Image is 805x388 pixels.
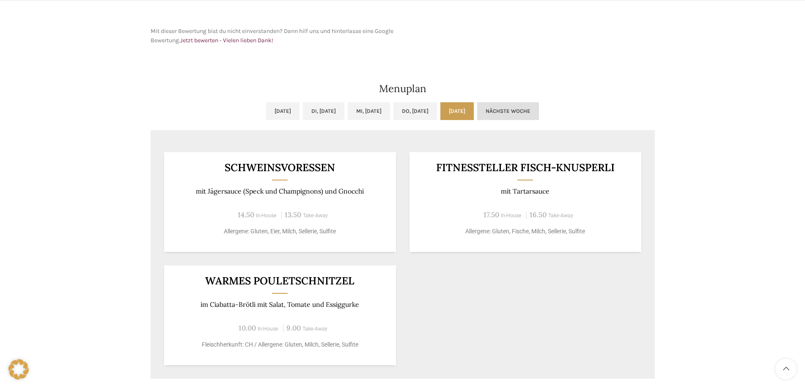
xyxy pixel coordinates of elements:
p: Allergene: Gluten, Fische, Milch, Sellerie, Sulfite [420,227,631,236]
a: [DATE] [440,102,474,120]
p: mit Jägersauce (Speck und Champignons) und Gnocchi [174,187,385,195]
span: Take-Away [303,213,328,219]
span: 9.00 [286,323,301,333]
h3: Warmes Pouletschnitzel [174,276,385,286]
span: Take-Away [302,326,327,332]
a: Do, [DATE] [393,102,437,120]
a: Mi, [DATE] [348,102,390,120]
a: [DATE] [266,102,299,120]
span: 14.50 [238,210,254,219]
span: 16.50 [530,210,547,219]
span: 13.50 [285,210,301,219]
a: Jetzt bewerten - Vielen lieben Dank! [180,37,273,44]
span: Take-Away [548,213,573,219]
a: Di, [DATE] [303,102,344,120]
span: In-House [256,213,277,219]
p: im Ciabatta-Brötli mit Salat, Tomate und Essiggurke [174,301,385,309]
p: Mit dieser Bewertung bist du nicht einverstanden? Dann hilf uns und hinterlasse eine Google Bewer... [151,27,398,46]
h3: SCHWEINSVORESSEN [174,162,385,173]
p: Fleischherkunft: CH / Allergene: Gluten, Milch, Sellerie, Sulfite [174,340,385,349]
span: 10.00 [239,323,256,333]
h2: Menuplan [151,84,655,94]
span: In-House [501,213,522,219]
span: In-House [258,326,278,332]
p: Allergene: Gluten, Eier, Milch, Sellerie, Sulfite [174,227,385,236]
a: Nächste Woche [477,102,539,120]
h3: Fitnessteller Fisch-Knusperli [420,162,631,173]
a: Scroll to top button [775,358,797,380]
p: mit Tartarsauce [420,187,631,195]
span: 17.50 [484,210,499,219]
